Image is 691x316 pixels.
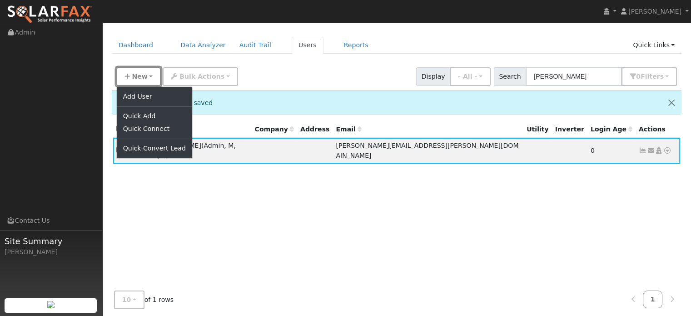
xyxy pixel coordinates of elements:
[116,67,161,86] button: New
[163,67,238,86] button: Bulk Actions
[122,296,131,303] span: 10
[224,142,234,149] span: Manager
[337,37,375,54] a: Reports
[621,67,677,86] button: 0Filters
[555,125,584,134] div: Inverter
[255,125,294,133] span: Company name
[5,247,97,257] div: [PERSON_NAME]
[148,142,236,159] span: ( )
[639,147,647,154] a: Not connected
[647,146,655,155] a: mike.mandler@storeenergy.com
[639,125,677,134] div: Actions
[117,123,192,135] a: Quick Connect
[641,73,664,80] span: Filter
[450,67,491,86] button: - All -
[117,90,192,103] a: Add User
[643,291,663,308] a: 1
[7,5,92,24] img: SolarFax
[132,73,147,80] span: New
[626,37,681,54] a: Quick Links
[204,142,224,149] span: Admin
[158,152,166,159] span: Salesperson
[591,147,595,154] span: 10/13/2025 6:10:59 PM
[112,37,160,54] a: Dashboard
[336,125,361,133] span: Email
[117,142,192,155] a: Quick Convert Lead
[662,91,681,114] button: Close
[526,67,622,86] input: Search
[655,147,663,154] a: Login As
[660,73,663,80] span: s
[114,291,174,309] span: of 1 rows
[114,291,144,309] button: 10
[117,110,192,123] a: Quick Add
[148,142,236,159] span: Account Manager
[527,125,549,134] div: Utility
[663,146,671,155] a: Other actions
[292,37,323,54] a: Users
[5,235,97,247] span: Site Summary
[233,37,278,54] a: Audit Trail
[179,73,224,80] span: Bulk Actions
[494,67,526,86] span: Search
[591,125,632,133] span: Days since last login
[47,301,55,308] img: retrieve
[300,125,329,134] div: Address
[416,67,450,86] span: Display
[145,138,252,164] td: [PERSON_NAME]
[628,8,681,15] span: [PERSON_NAME]
[336,142,518,159] span: [PERSON_NAME][EMAIL_ADDRESS][PERSON_NAME][DOMAIN_NAME]
[174,37,233,54] a: Data Analyzer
